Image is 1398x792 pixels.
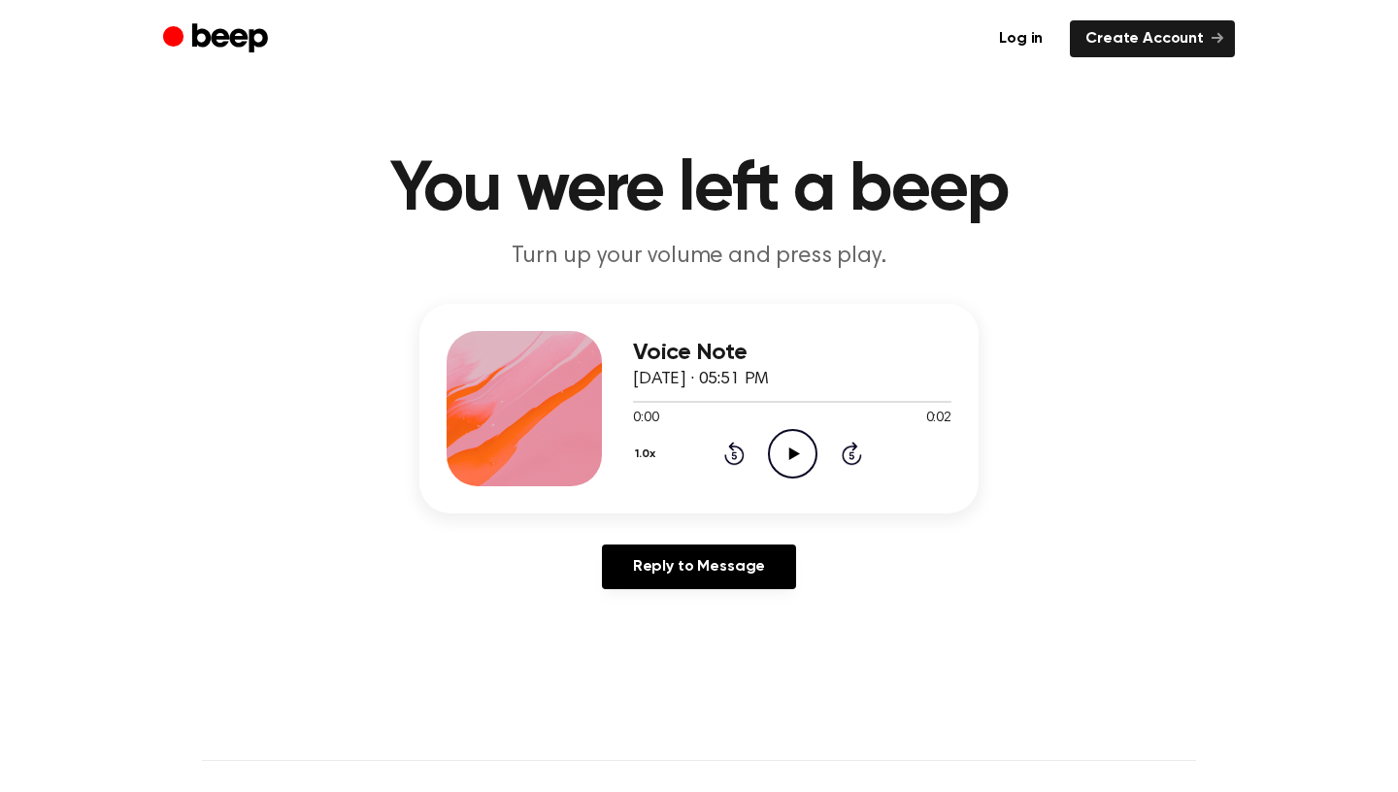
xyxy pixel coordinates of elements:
a: Create Account [1070,20,1235,57]
span: 0:02 [926,409,951,429]
a: Reply to Message [602,544,796,589]
button: 1.0x [633,438,663,471]
a: Beep [163,20,273,58]
a: Log in [983,20,1058,57]
span: 0:00 [633,409,658,429]
h1: You were left a beep [202,155,1196,225]
span: [DATE] · 05:51 PM [633,371,769,388]
p: Turn up your volume and press play. [326,241,1072,273]
h3: Voice Note [633,340,951,366]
